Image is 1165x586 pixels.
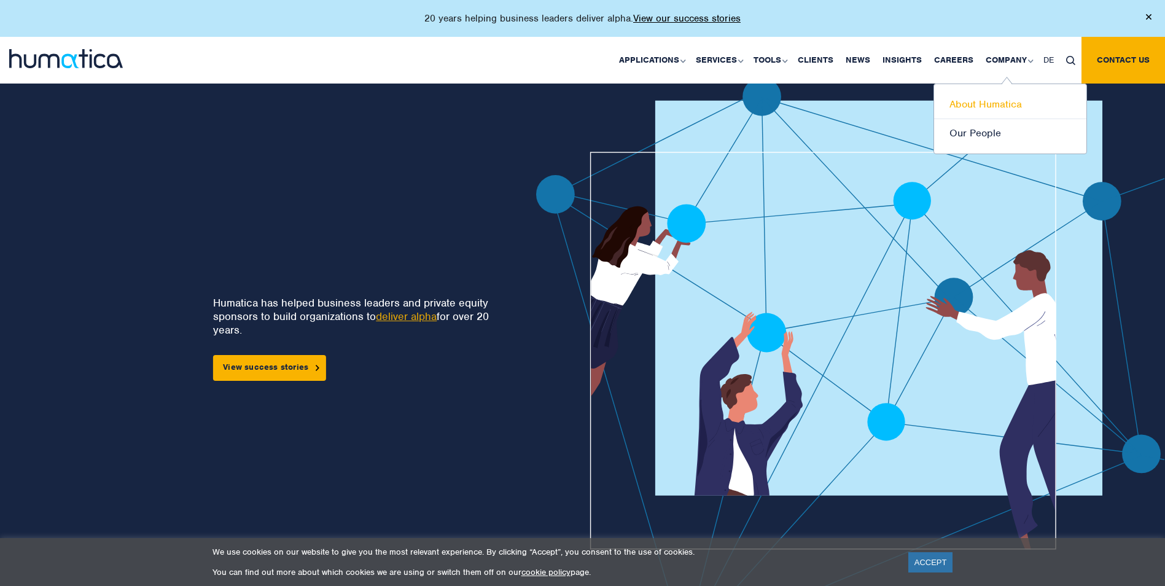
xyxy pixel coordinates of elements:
[1066,56,1075,65] img: search_icon
[1037,37,1060,84] a: DE
[213,296,496,337] p: Humatica has helped business leaders and private equity sponsors to build organizations to for ov...
[934,90,1086,119] a: About Humatica
[928,37,980,84] a: Careers
[613,37,690,84] a: Applications
[376,310,437,323] a: deliver alpha
[1043,55,1054,65] span: DE
[521,567,571,577] a: cookie policy
[840,37,876,84] a: News
[212,547,893,557] p: We use cookies on our website to give you the most relevant experience. By clicking “Accept”, you...
[792,37,840,84] a: Clients
[908,552,953,572] a: ACCEPT
[747,37,792,84] a: Tools
[633,12,741,25] a: View our success stories
[934,119,1086,147] a: Our People
[690,37,747,84] a: Services
[212,567,893,577] p: You can find out more about which cookies we are using or switch them off on our page.
[424,12,741,25] p: 20 years helping business leaders deliver alpha.
[1081,37,1165,84] a: Contact us
[213,355,326,381] a: View success stories
[980,37,1037,84] a: Company
[316,365,319,370] img: arrowicon
[876,37,928,84] a: Insights
[9,49,123,68] img: logo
